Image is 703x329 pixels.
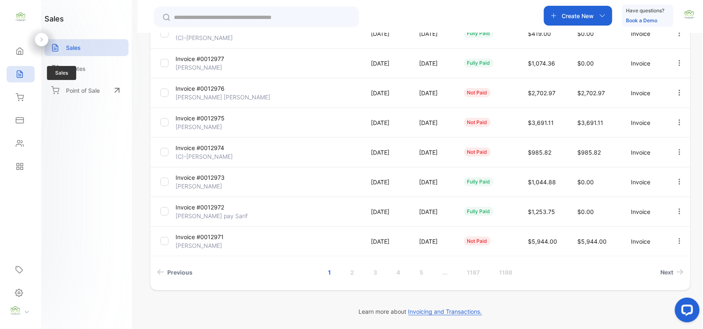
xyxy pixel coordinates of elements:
[464,29,494,38] div: fully paid
[577,89,605,96] span: $2,702.97
[45,13,64,24] h1: sales
[464,177,494,186] div: fully paid
[626,17,658,23] a: Book a Demo
[176,182,237,190] p: [PERSON_NAME]
[167,268,192,277] span: Previous
[464,237,491,246] div: not paid
[631,89,658,97] p: Invoice
[319,265,341,280] a: Page 1 is your current page
[577,30,594,37] span: $0.00
[371,29,403,38] p: [DATE]
[464,148,491,157] div: not paid
[176,173,237,182] p: Invoice #0012973
[176,54,237,63] p: Invoice #0012977
[419,89,447,97] p: [DATE]
[176,122,237,131] p: [PERSON_NAME]
[528,238,557,245] span: $5,944.00
[464,118,491,127] div: not paid
[528,60,555,67] span: $1,074.36
[176,63,237,72] p: [PERSON_NAME]
[176,211,248,220] p: [PERSON_NAME] pay Sarif
[341,265,364,280] a: Page 2
[562,12,594,20] p: Create New
[544,6,612,26] button: Create New
[176,84,237,93] p: Invoice #0012976
[176,241,237,250] p: [PERSON_NAME]
[419,118,447,127] p: [DATE]
[364,265,387,280] a: Page 3
[457,265,490,280] a: Page 1187
[631,59,658,68] p: Invoice
[176,33,237,42] p: (C)-[PERSON_NAME]
[631,118,658,127] p: Invoice
[631,29,658,38] p: Invoice
[528,89,555,96] span: $2,702.97
[661,268,673,277] span: Next
[150,265,690,280] ul: Pagination
[631,237,658,246] p: Invoice
[66,64,86,73] p: Quotes
[66,43,81,52] p: Sales
[419,148,447,157] p: [DATE]
[408,308,482,315] span: Invoicing and Transactions.
[371,89,403,97] p: [DATE]
[577,119,603,126] span: $3,691.11
[45,39,129,56] a: Sales
[577,60,594,67] span: $0.00
[577,149,601,156] span: $985.82
[371,178,403,186] p: [DATE]
[47,66,76,80] span: Sales
[464,59,494,68] div: fully paid
[490,265,523,280] a: Page 1188
[528,208,555,215] span: $1,253.75
[626,7,665,15] p: Have questions?
[154,265,196,280] a: Previous page
[668,294,703,329] iframe: LiveChat chat widget
[66,86,100,95] p: Point of Sale
[176,233,237,241] p: Invoice #0012971
[150,307,691,316] p: Learn more about
[631,178,658,186] p: Invoice
[464,88,491,97] div: not paid
[631,148,658,157] p: Invoice
[14,11,27,23] img: logo
[683,8,696,21] img: avatar
[387,265,410,280] a: Page 4
[45,60,129,77] a: Quotes
[419,178,447,186] p: [DATE]
[577,208,594,215] span: $0.00
[419,29,447,38] p: [DATE]
[419,207,447,216] p: [DATE]
[176,143,237,152] p: Invoice #0012974
[577,238,607,245] span: $5,944.00
[433,265,458,280] a: Jump forward
[683,6,696,26] button: avatar
[528,119,554,126] span: $3,691.11
[176,203,237,211] p: Invoice #0012972
[419,59,447,68] p: [DATE]
[45,81,129,99] a: Point of Sale
[176,114,237,122] p: Invoice #0012975
[657,265,687,280] a: Next page
[528,149,551,156] span: $985.82
[371,237,403,246] p: [DATE]
[371,118,403,127] p: [DATE]
[528,179,556,186] span: $1,044.88
[464,207,494,216] div: fully paid
[419,237,447,246] p: [DATE]
[631,207,658,216] p: Invoice
[410,265,434,280] a: Page 5
[528,30,551,37] span: $419.00
[176,93,270,101] p: [PERSON_NAME] [PERSON_NAME]
[9,305,21,317] img: profile
[371,148,403,157] p: [DATE]
[176,152,237,161] p: (C)-[PERSON_NAME]
[371,207,403,216] p: [DATE]
[371,59,403,68] p: [DATE]
[577,179,594,186] span: $0.00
